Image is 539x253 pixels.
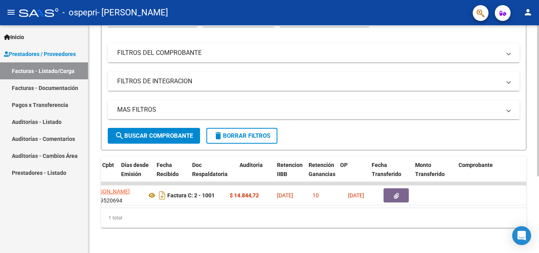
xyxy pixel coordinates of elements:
mat-icon: person [523,7,533,17]
span: Días desde Emisión [121,162,149,177]
datatable-header-cell: Comprobante [455,157,526,191]
datatable-header-cell: Auditoria [236,157,274,191]
span: Monto Transferido [415,162,445,177]
span: Doc Respaldatoria [192,162,228,177]
span: Inicio [4,33,24,41]
datatable-header-cell: Monto Transferido [412,157,455,191]
mat-panel-title: FILTROS DEL COMPROBANTE [117,49,501,57]
span: Comprobante [459,162,493,168]
span: Fecha Recibido [157,162,179,177]
span: 10 [313,192,319,199]
datatable-header-cell: Fecha Transferido [369,157,412,191]
span: Borrar Filtros [213,132,270,139]
span: [DATE] [277,192,293,199]
datatable-header-cell: Días desde Emisión [118,157,153,191]
mat-icon: search [115,131,124,141]
datatable-header-cell: Retención Ganancias [305,157,337,191]
span: Fecha Transferido [372,162,401,177]
span: - ospepri [62,4,97,21]
span: Retención Ganancias [309,162,335,177]
button: Borrar Filtros [206,128,277,144]
div: Open Intercom Messenger [512,226,531,245]
mat-panel-title: MAS FILTROS [117,105,501,114]
datatable-header-cell: Fecha Recibido [153,157,189,191]
strong: $ 14.844,72 [230,192,259,199]
i: Descargar documento [157,189,167,202]
span: [DATE] [348,192,364,199]
div: 1 total [101,208,526,228]
datatable-header-cell: OP [337,157,369,191]
span: Buscar Comprobante [115,132,193,139]
div: 27349520694 [88,187,140,204]
mat-expansion-panel-header: FILTROS DE INTEGRACION [108,72,520,91]
mat-expansion-panel-header: FILTROS DEL COMPROBANTE [108,43,520,62]
mat-panel-title: FILTROS DE INTEGRACION [117,77,501,86]
span: OP [340,162,348,168]
span: Auditoria [240,162,263,168]
span: Prestadores / Proveedores [4,50,76,58]
mat-icon: delete [213,131,223,141]
strong: Factura C: 2 - 1001 [167,192,215,199]
span: [PERSON_NAME] [88,188,130,195]
datatable-header-cell: Doc Respaldatoria [189,157,236,191]
span: - [PERSON_NAME] [97,4,168,21]
button: Buscar Comprobante [108,128,200,144]
span: Retencion IIBB [277,162,303,177]
datatable-header-cell: Retencion IIBB [274,157,305,191]
mat-expansion-panel-header: MAS FILTROS [108,100,520,119]
mat-icon: menu [6,7,16,17]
